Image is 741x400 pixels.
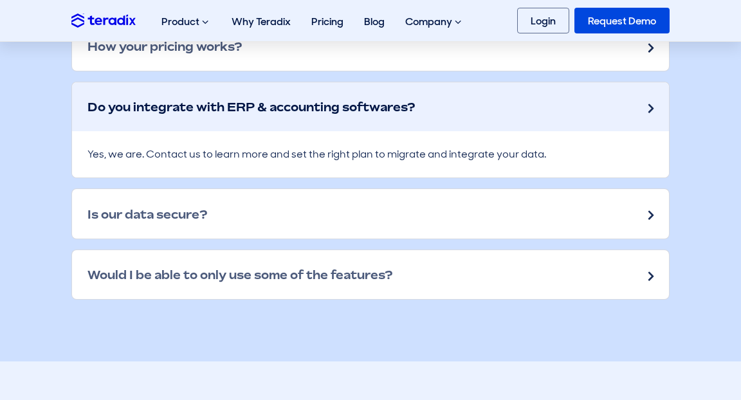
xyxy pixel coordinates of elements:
h2: Do you integrate with ERP & accounting softwares? [87,100,415,114]
h2: Is our data secure? [87,207,207,221]
a: Pricing [301,1,354,42]
a: Why Teradix [221,1,301,42]
a: Blog [354,1,395,42]
a: Login [517,8,569,33]
h2: How your pricing works? [87,39,242,53]
div: Yes, we are. Contact us to learn more and set the right plan to migrate and integrate your data. [72,131,669,177]
div: Company [395,1,474,42]
h2: Would I be able to only use some of the features? [87,268,392,282]
div: Product [151,1,221,42]
a: Request Demo [574,8,670,33]
img: Teradix logo [71,14,136,28]
iframe: Chatbot [656,315,723,382]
